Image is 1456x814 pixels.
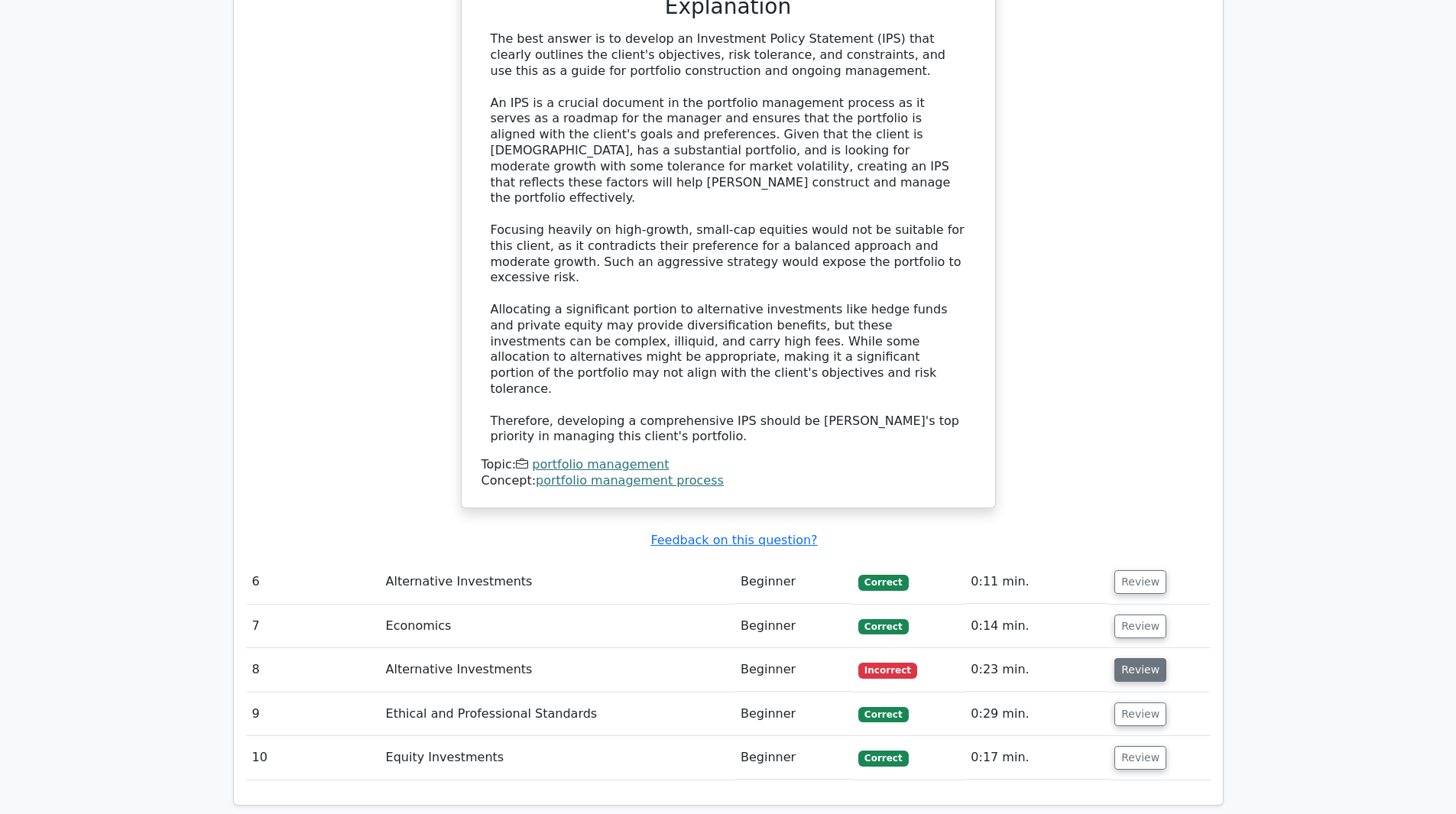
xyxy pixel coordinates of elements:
td: 0:17 min. [965,736,1108,780]
td: Alternative Investments [380,648,734,692]
button: Review [1114,615,1166,638]
button: Review [1114,658,1166,682]
a: portfolio management process [536,473,724,488]
span: Incorrect [858,663,917,678]
td: 6 [246,560,380,604]
td: Beginner [734,605,852,648]
td: Beginner [734,560,852,604]
td: 0:11 min. [965,560,1108,604]
td: Beginner [734,648,852,692]
span: Correct [858,619,908,634]
td: 0:29 min. [965,692,1108,736]
span: Correct [858,707,908,722]
button: Review [1114,570,1166,594]
td: 0:14 min. [965,605,1108,648]
td: Economics [380,605,734,648]
td: 10 [246,736,380,780]
td: Alternative Investments [380,560,734,604]
span: Correct [858,575,908,590]
td: Beginner [734,692,852,736]
span: Correct [858,751,908,766]
div: Topic: [482,457,975,473]
button: Review [1114,746,1166,770]
td: Equity Investments [380,736,734,780]
td: 7 [246,605,380,648]
td: 8 [246,648,380,692]
div: Concept: [482,473,975,489]
td: 0:23 min. [965,648,1108,692]
button: Review [1114,702,1166,726]
td: 9 [246,692,380,736]
div: The best answer is to develop an Investment Policy Statement (IPS) that clearly outlines the clie... [491,31,966,445]
td: Ethical and Professional Standards [380,692,734,736]
td: Beginner [734,736,852,780]
a: Feedback on this question? [650,533,817,547]
a: portfolio management [532,457,669,472]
